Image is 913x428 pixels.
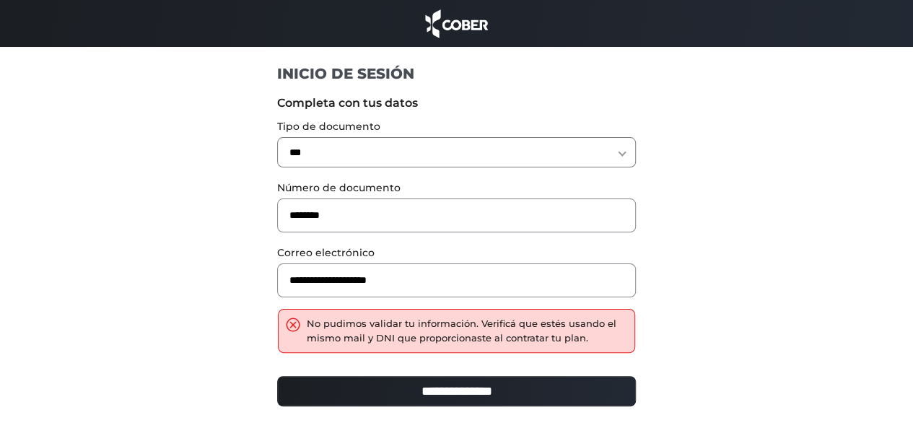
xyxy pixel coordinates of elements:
img: cober_marca.png [421,7,492,40]
label: Completa con tus datos [277,95,636,112]
label: Número de documento [277,180,636,196]
div: No pudimos validar tu información. Verificá que estés usando el mismo mail y DNI que proporcionas... [307,317,627,345]
label: Tipo de documento [277,119,636,134]
h1: INICIO DE SESIÓN [277,64,636,83]
label: Correo electrónico [277,245,636,261]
